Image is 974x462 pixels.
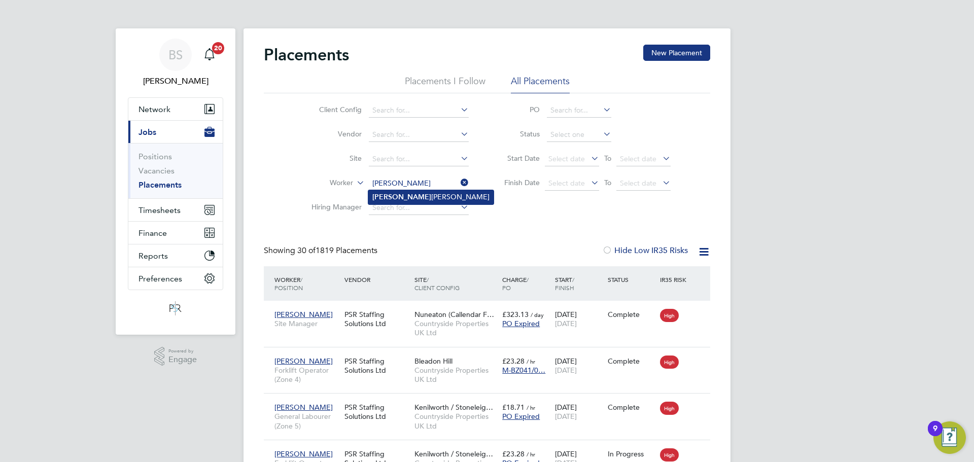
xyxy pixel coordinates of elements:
[303,202,362,211] label: Hiring Manager
[128,300,223,316] a: Go to home page
[342,351,412,380] div: PSR Staffing Solutions Ltd
[552,351,605,380] div: [DATE]
[274,366,339,384] span: Forklift Operator (Zone 4)
[138,251,168,261] span: Reports
[552,305,605,333] div: [DATE]
[168,356,197,364] span: Engage
[199,39,220,71] a: 20
[555,412,577,421] span: [DATE]
[494,178,540,187] label: Finish Date
[511,75,570,93] li: All Placements
[128,199,223,221] button: Timesheets
[128,98,223,120] button: Network
[272,397,710,406] a: [PERSON_NAME]General Labourer (Zone 5)PSR Staffing Solutions LtdKenilworth / Stoneleig…Countrysid...
[128,143,223,198] div: Jobs
[138,104,170,114] span: Network
[660,309,679,322] span: High
[154,347,197,366] a: Powered byEngage
[303,154,362,163] label: Site
[369,152,469,166] input: Search for...
[494,154,540,163] label: Start Date
[272,444,710,452] a: [PERSON_NAME]Forklift Operator (Zone 5)PSR Staffing Solutions LtdKenilworth / Stoneleig…Countrysi...
[414,366,497,384] span: Countryside Properties UK Ltd
[369,201,469,215] input: Search for...
[342,398,412,426] div: PSR Staffing Solutions Ltd
[620,179,656,188] span: Select date
[552,398,605,426] div: [DATE]
[643,45,710,61] button: New Placement
[138,205,181,215] span: Timesheets
[128,75,223,87] span: Beth Seddon
[138,127,156,137] span: Jobs
[272,304,710,313] a: [PERSON_NAME]Site ManagerPSR Staffing Solutions LtdNuneaton (Callendar F…Countryside Properties U...
[414,449,493,458] span: Kenilworth / Stoneleig…
[297,245,316,256] span: 30 of
[608,449,655,458] div: In Progress
[128,222,223,244] button: Finance
[369,128,469,142] input: Search for...
[116,28,235,335] nav: Main navigation
[405,75,485,93] li: Placements I Follow
[502,357,525,366] span: £23.28
[138,180,182,190] a: Placements
[502,366,545,375] span: M-BZ041/0…
[620,154,656,163] span: Select date
[274,319,339,328] span: Site Manager
[138,166,175,175] a: Vacancies
[552,270,605,297] div: Start
[412,270,500,297] div: Site
[128,121,223,143] button: Jobs
[138,274,182,283] span: Preferences
[274,449,333,458] span: [PERSON_NAME]
[500,270,552,297] div: Charge
[166,300,185,316] img: psrsolutions-logo-retina.png
[128,39,223,87] a: BS[PERSON_NAME]
[555,275,574,292] span: / Finish
[372,193,431,201] b: [PERSON_NAME]
[264,45,349,65] h2: Placements
[369,176,469,191] input: Search for...
[601,152,614,165] span: To
[414,310,494,319] span: Nuneaton (Callendar F…
[414,319,497,337] span: Countryside Properties UK Ltd
[547,103,611,118] input: Search for...
[547,128,611,142] input: Select one
[502,403,525,412] span: £18.71
[272,351,710,360] a: [PERSON_NAME]Forklift Operator (Zone 4)PSR Staffing Solutions LtdBleadon HillCountryside Properti...
[342,270,412,289] div: Vendor
[368,190,494,204] li: [PERSON_NAME]
[602,245,688,256] label: Hide Low IR35 Risks
[608,310,655,319] div: Complete
[502,412,540,421] span: PO Expired
[660,402,679,415] span: High
[297,245,377,256] span: 1819 Placements
[274,357,333,366] span: [PERSON_NAME]
[168,48,183,61] span: BS
[657,270,692,289] div: IR35 Risk
[303,129,362,138] label: Vendor
[548,179,585,188] span: Select date
[414,403,493,412] span: Kenilworth / Stoneleig…
[527,450,535,458] span: / hr
[128,244,223,267] button: Reports
[608,403,655,412] div: Complete
[502,449,525,458] span: £23.28
[494,105,540,114] label: PO
[138,228,167,238] span: Finance
[502,319,540,328] span: PO Expired
[608,357,655,366] div: Complete
[555,366,577,375] span: [DATE]
[212,42,224,54] span: 20
[303,105,362,114] label: Client Config
[660,448,679,461] span: High
[168,347,197,356] span: Powered by
[555,319,577,328] span: [DATE]
[128,267,223,290] button: Preferences
[548,154,585,163] span: Select date
[414,412,497,430] span: Countryside Properties UK Ltd
[138,152,172,161] a: Positions
[933,421,966,454] button: Open Resource Center, 9 new notifications
[342,305,412,333] div: PSR Staffing Solutions Ltd
[527,358,535,365] span: / hr
[601,176,614,189] span: To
